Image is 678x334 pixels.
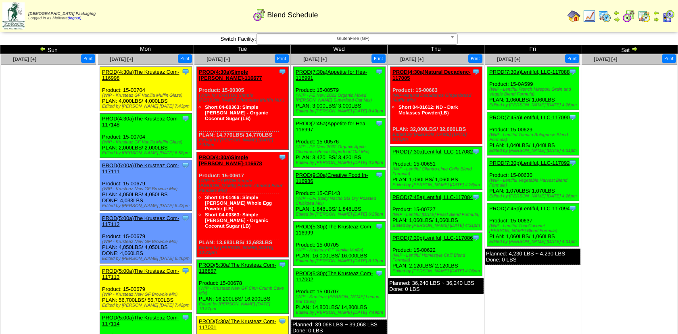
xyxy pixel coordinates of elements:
span: [DATE] [+] [497,56,520,62]
div: (WIP - Krusteaz New GF Brownie Mix) [102,187,192,191]
div: Product: 15-00305 PLAN: 14,770LBS / 14,770LBS [197,67,289,150]
span: Logged in as Molivera [28,12,96,21]
a: PROD(5:00a)The Krusteaz Com-117114 [102,315,179,327]
div: Product: 15-CF143 PLAN: 1,848LBS / 1,848LBS [294,170,386,219]
td: Thu [388,45,484,54]
div: (WIP-Natural Decadence Gingerbread Muffin Mix) [392,93,482,103]
a: PROD(7:45a)Lentiful, LLC-117084 [392,194,473,200]
div: Edited by [PERSON_NAME] [DATE] 10:33pm [199,245,288,255]
a: PROD(4:30a)The Krusteaz Com-117148 [102,116,179,128]
div: Edited by [PERSON_NAME] [DATE] 4:26pm [489,194,579,199]
div: Edited by [PERSON_NAME] [DATE] 7:42pm [102,303,192,308]
td: Sat [581,45,678,54]
div: (WIP - Lentiful Cilantro Lime Chile Blend Formula) [392,167,482,176]
div: (WIP - Krusteaz New GF Cinn Crumb Cake Mix) [199,286,288,296]
div: (WIP - Krusteaz [PERSON_NAME] Lemon Bar Crust) [296,295,385,304]
img: Tooltip [181,68,190,76]
a: PROD(7:30a)Appetite for Hea-116991 [296,69,367,81]
img: Tooltip [375,222,383,230]
a: PROD(5:30p)The Krusteaz Com-116999 [296,224,373,236]
img: arrowright.gif [631,46,638,52]
img: Tooltip [375,119,383,127]
div: Edited by [PERSON_NAME] [DATE] 8:03pm [392,132,482,142]
a: Short 04-01612: ND - Dark Molasses Powder(LB) [398,104,458,116]
span: [DATE] [+] [110,56,133,62]
a: PROD(5:30a)The Krusteaz Com-117001 [199,318,276,330]
div: Product: 15-00651 PLAN: 1,060LBS / 1,060LBS [390,147,482,190]
div: (WIP - Lentiful Vegetable Harvest Blend Formula) [489,178,579,188]
div: Product: 15-00707 PLAN: 14,800LBS / 14,800LBS [294,268,386,317]
img: calendarcustomer.gif [662,10,675,23]
div: Edited by [PERSON_NAME] [DATE] 4:31pm [489,239,579,244]
div: (WIP - Lentiful Homestyle Chili Blend Formula) [392,253,482,263]
div: (WIP-for CARTON Simple [PERSON_NAME] Protein Almond Flour Pancake Mix) [199,178,288,193]
td: Tue [194,45,291,54]
div: Edited by [PERSON_NAME] [DATE] 10:37pm [199,302,288,311]
div: (WIP - Krusteaz New GF Brownie Mix) [102,292,192,297]
div: Product: 15-00579 PLAN: 3,000LBS / 3,000LBS [294,67,386,116]
div: Product: 15-00679 PLAN: 4,050LBS / 4,050LBS DONE: 4,060LBS [100,213,192,263]
div: (WIP - Krusteaz GF Vanilla Muffin) [296,248,385,253]
div: Product: 15-00704 PLAN: 2,000LBS / 2,000LBS [100,114,192,158]
div: Product: 15-00622 PLAN: 2,120LBS / 2,120LBS [390,233,482,276]
a: PROD(4:30a)Simple [PERSON_NAME]-116678 [199,154,262,166]
img: Tooltip [375,68,383,76]
a: PROD(7:30p)Lentiful, LLC-117086 [392,235,473,241]
div: (WIP - PE New 2022 Organic Mixed [PERSON_NAME] Superfood Oat Mix) [296,93,385,103]
a: Short 04-00363: Simple [PERSON_NAME] - Organic Coconut Sugar (LB) [205,104,268,121]
img: Tooltip [472,234,480,242]
a: PROD(7:45a)Lentiful, LLC-117090 [489,114,570,120]
div: Edited by [PERSON_NAME] [DATE] 4:26pm [392,183,482,187]
img: Tooltip [375,269,383,277]
img: calendarprod.gif [598,10,611,23]
a: Short 04-01466: Simple [PERSON_NAME] Whole Egg Powder (LB) [205,195,272,212]
div: Product: 15-00630 PLAN: 1,070LBS / 1,070LBS [487,158,579,201]
img: Tooltip [278,68,286,76]
div: Product: 15-00679 PLAN: 56,700LBS / 56,700LBS [100,266,192,310]
a: [DATE] [+] [13,56,36,62]
img: arrowleft.gif [653,10,659,16]
a: PROD(5:30a)The Krusteaz Com-116857 [199,262,276,274]
img: Tooltip [278,153,286,161]
div: Edited by [PERSON_NAME] [DATE] 7:38pm [199,138,288,147]
div: Edited by [PERSON_NAME] [DATE] 4:31pm [489,148,579,153]
div: Product: 15-00663 PLAN: 32,000LBS / 32,000LBS [390,67,482,144]
div: Edited by [PERSON_NAME] [DATE] 6:46pm [102,256,192,261]
a: [DATE] [+] [400,56,423,62]
div: Edited by [PERSON_NAME] [DATE] 6:43pm [102,203,192,208]
span: Blend Schedule [267,11,318,19]
td: Sun [0,45,97,54]
a: PROD(7:45p)Lentiful, LLC-117094 [489,205,570,212]
div: Product: 15-00679 PLAN: 4,050LBS / 4,050LBS DONE: 4,033LBS [100,160,192,211]
div: Edited by [PERSON_NAME] [DATE] 6:29pm [296,160,385,165]
span: [DATE] [+] [207,56,230,62]
div: Planned: 4,230 LBS ~ 4,230 LBS Done: 0 LBS [485,249,580,265]
button: Print [662,54,676,63]
img: Tooltip [181,267,190,275]
img: Tooltip [569,204,577,212]
div: Edited by [PERSON_NAME] [DATE] 7:49pm [296,310,385,315]
div: (WIP - Krusteaz GF Vanilla Muffin Glaze) [102,93,192,98]
div: Edited by [PERSON_NAME] [DATE] 4:26pm [392,269,482,274]
a: PROD(7:30a)Lentiful, LLC-117082 [392,149,473,155]
img: Tooltip [569,113,577,121]
img: calendarblend.gif [253,8,266,21]
img: Tooltip [569,159,577,167]
div: Edited by [PERSON_NAME] [DATE] 7:43pm [102,104,192,109]
img: Tooltip [278,261,286,269]
div: Product: 15-00678 PLAN: 16,200LBS / 16,200LBS [197,260,289,314]
div: (WIP - Krusteaz GF Vanilla Muffin Glaze) [102,140,192,145]
div: (WIP - Krusteaz New GF Brownie Mix) [102,239,192,244]
a: [DATE] [+] [303,56,327,62]
button: Print [81,54,95,63]
div: Edited by [PERSON_NAME] [DATE] 4:31pm [392,223,482,228]
td: Wed [291,45,388,54]
img: Tooltip [472,68,480,76]
img: Tooltip [375,171,383,179]
button: Print [565,54,579,63]
a: PROD(4:30a)Simple [PERSON_NAME]-116677 [199,69,262,81]
img: zoroco-logo-small.webp [2,2,25,29]
img: arrowleft.gif [40,46,46,52]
